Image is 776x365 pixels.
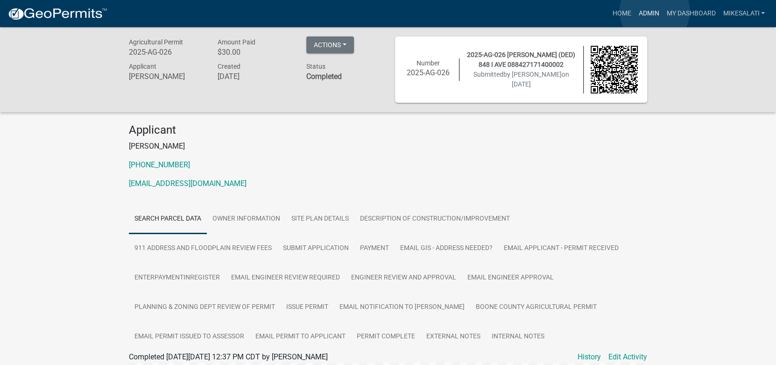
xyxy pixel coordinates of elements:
a: Internal Notes [486,322,550,352]
span: Applicant [129,63,156,70]
span: Completed [DATE][DATE] 12:37 PM CDT by [PERSON_NAME] [129,352,328,361]
a: MikeSalati [719,5,769,22]
a: Email Applicant - permit received [498,234,624,264]
h6: 2025-AG-026 [404,68,452,77]
span: by [PERSON_NAME] [503,71,562,78]
a: Site Plan Details [286,204,354,234]
a: 911 Address and Floodplain Review Fees [129,234,277,264]
h6: 2025-AG-026 [129,48,204,57]
a: [PHONE_NUMBER] [129,160,190,169]
a: History [578,351,601,363]
a: Boone County Agricultural Permit [470,293,602,322]
h6: $30.00 [218,48,292,57]
a: Edit Activity [608,351,647,363]
a: Permit Complete [351,322,421,352]
a: Submit Application [277,234,354,264]
a: Planning & Zoning Dept Review of Permit [129,293,281,322]
span: Agricultural Permit [129,38,183,46]
a: Search Parcel Data [129,204,207,234]
a: Email Permit to applicant [250,322,351,352]
a: Email Engineer review required [226,263,346,293]
span: Status [306,63,325,70]
span: 2025-AG-026 [PERSON_NAME] (DED) 848 I AVE 088427171400002 [467,51,575,68]
h6: [DATE] [218,72,292,81]
a: Owner Information [207,204,286,234]
a: External Notes [421,322,486,352]
img: QR code [591,46,638,93]
span: Number [416,59,440,67]
h4: Applicant [129,123,647,137]
a: EnterPaymentInRegister [129,263,226,293]
a: Payment [354,234,395,264]
strong: Completed [306,72,342,81]
h6: [PERSON_NAME] [129,72,204,81]
p: [PERSON_NAME] [129,141,647,152]
span: Submitted on [DATE] [473,71,569,88]
a: Email notification to [PERSON_NAME] [334,293,470,322]
a: Email GIS - address needed? [395,234,498,264]
span: Created [218,63,240,70]
a: My Dashboard [663,5,719,22]
button: Actions [306,36,354,53]
a: Description of Construction/Improvement [354,204,515,234]
a: Email Engineer Approval [462,263,559,293]
a: Home [608,5,635,22]
a: Issue Permit [281,293,334,322]
a: [EMAIL_ADDRESS][DOMAIN_NAME] [129,179,247,188]
a: Email Permit Issued to Assessor [129,322,250,352]
a: Admin [635,5,663,22]
span: Amount Paid [218,38,255,46]
a: Engineer Review and Approval [346,263,462,293]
